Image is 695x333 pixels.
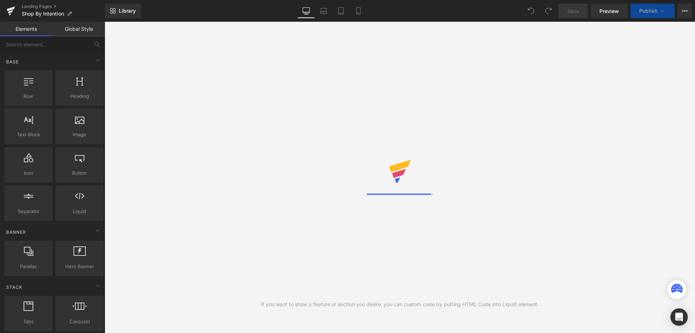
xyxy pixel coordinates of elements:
span: Banner [5,229,27,236]
span: Shop By Intention [22,11,64,17]
a: Global Style [52,22,105,36]
span: Stack [5,284,23,291]
a: Tablet [332,4,350,18]
span: Heading [58,92,101,100]
span: Carousel [58,318,101,325]
span: Preview [599,7,619,15]
span: Icon [7,169,50,177]
span: Button [58,169,101,177]
span: Text Block [7,131,50,138]
span: Base [5,58,20,65]
a: Desktop [298,4,315,18]
button: Publish [631,4,675,18]
div: Open Intercom Messenger [670,308,688,326]
span: Library [119,8,136,14]
a: Mobile [350,4,367,18]
span: Liquid [58,208,101,215]
button: Undo [524,4,538,18]
span: Tabs [7,318,50,325]
a: Landing Pages [22,4,105,9]
div: If you want to show a feature or section you desire, you can custom code by putting HTML Code int... [261,300,539,308]
span: Image [58,131,101,138]
span: Publish [639,8,657,14]
a: New Library [105,4,141,18]
span: Separator [7,208,50,215]
span: Hero Banner [58,263,101,270]
span: Row [7,92,50,100]
span: Save [567,7,579,15]
button: Redo [541,4,556,18]
a: Laptop [315,4,332,18]
span: Parallax [7,263,50,270]
a: Preview [591,4,628,18]
button: More [678,4,692,18]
